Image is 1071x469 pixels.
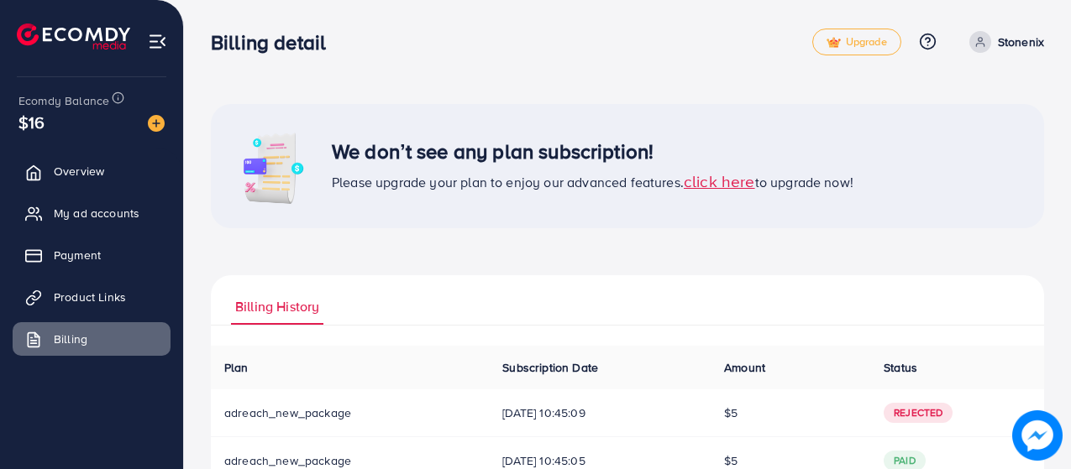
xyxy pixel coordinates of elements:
h3: Billing detail [211,30,339,55]
span: Please upgrade your plan to enjoy our advanced features. to upgrade now! [332,173,853,191]
span: [DATE] 10:45:05 [502,452,697,469]
a: Overview [13,154,171,188]
span: click here [684,169,755,192]
span: Subscription Date [502,359,598,376]
span: $5 [724,404,738,421]
a: Payment [13,238,171,272]
span: Ecomdy Balance [18,92,109,109]
span: adreach_new_package [224,452,351,469]
img: image [231,124,315,208]
span: Product Links [54,289,126,305]
span: Billing History [235,297,319,316]
span: [DATE] 10:45:09 [502,404,697,421]
span: Plan [224,359,249,376]
span: $16 [18,110,45,134]
img: image [1012,410,1063,461]
span: Payment [54,247,101,263]
span: Status [884,359,917,376]
span: Amount [724,359,765,376]
span: Upgrade [827,36,887,49]
span: adreach_new_package [224,404,351,421]
span: Rejected [884,403,953,423]
img: menu [148,32,167,51]
a: Stonenix [963,31,1044,53]
a: My ad accounts [13,196,171,230]
a: tickUpgrade [812,29,901,55]
p: Stonenix [998,32,1044,52]
a: Billing [13,322,171,356]
h3: We don’t see any plan subscription! [332,139,853,164]
span: Overview [54,163,104,180]
a: Product Links [13,280,171,314]
span: Billing [54,331,87,347]
img: tick [827,37,841,49]
span: $5 [724,452,738,469]
span: My ad accounts [54,205,139,221]
img: image [148,115,165,132]
img: logo [17,23,130,50]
